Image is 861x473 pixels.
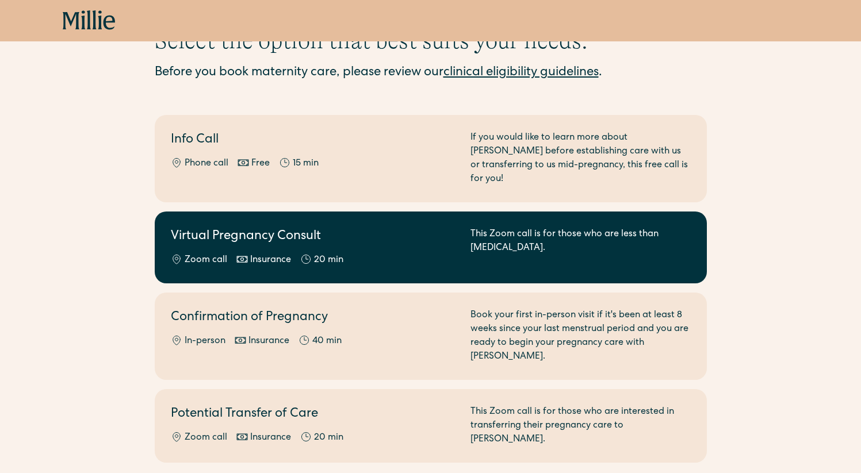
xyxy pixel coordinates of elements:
[470,131,691,186] div: If you would like to learn more about [PERSON_NAME] before establishing care with us or transferr...
[250,253,291,267] div: Insurance
[171,228,457,247] h2: Virtual Pregnancy Consult
[251,157,270,171] div: Free
[185,253,227,267] div: Zoom call
[185,431,227,445] div: Zoom call
[250,431,291,445] div: Insurance
[155,115,707,202] a: Info CallPhone callFree15 minIf you would like to learn more about [PERSON_NAME] before establish...
[185,157,228,171] div: Phone call
[443,67,599,79] a: clinical eligibility guidelines
[155,211,707,283] a: Virtual Pregnancy ConsultZoom callInsurance20 minThis Zoom call is for those who are less than [M...
[470,405,691,447] div: This Zoom call is for those who are interested in transferring their pregnancy care to [PERSON_NA...
[155,293,707,380] a: Confirmation of PregnancyIn-personInsurance40 minBook your first in-person visit if it's been at ...
[171,405,457,424] h2: Potential Transfer of Care
[293,157,319,171] div: 15 min
[314,431,343,445] div: 20 min
[470,309,691,364] div: Book your first in-person visit if it's been at least 8 weeks since your last menstrual period an...
[470,228,691,267] div: This Zoom call is for those who are less than [MEDICAL_DATA].
[248,334,289,348] div: Insurance
[155,64,707,83] div: Before you book maternity care, please review our .
[314,253,343,267] div: 20 min
[171,309,457,328] h2: Confirmation of Pregnancy
[312,334,342,348] div: 40 min
[185,334,225,348] div: In-person
[155,389,707,463] a: Potential Transfer of CareZoom callInsurance20 minThis Zoom call is for those who are interested ...
[171,131,457,150] h2: Info Call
